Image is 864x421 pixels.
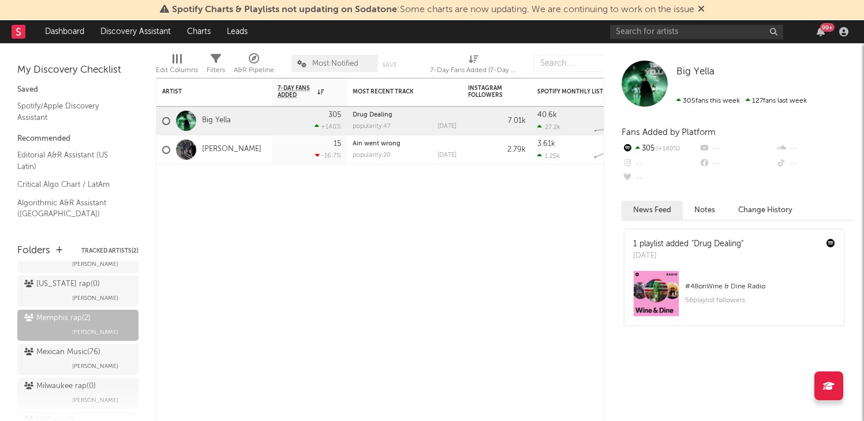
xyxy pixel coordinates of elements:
span: 305 fans this week [676,97,740,104]
span: +140 % [654,146,680,152]
div: Edit Columns [156,49,198,82]
button: 99+ [817,27,825,36]
div: -- [698,156,775,171]
span: 7-Day Fans Added [278,85,315,99]
a: Big Yella [202,116,231,126]
a: [US_STATE] rap(0)[PERSON_NAME] [17,276,139,307]
div: Recommended [17,132,139,146]
a: Dashboard [37,20,92,43]
div: 7-Day Fans Added (7-Day Fans Added) [430,63,517,77]
span: Spotify Charts & Playlists not updating on Sodatone [172,5,397,14]
div: Milwaukee rap ( 0 ) [24,379,96,393]
span: Most Notified [312,60,358,67]
div: Drug Dealing [353,112,457,118]
button: Change History [727,201,804,220]
svg: Chart title [589,107,641,136]
div: -- [622,171,698,186]
a: Ain went wrong [353,141,401,147]
div: 2.79k [507,146,526,153]
div: Ain went wrong [353,141,457,147]
div: Mexican Music ( 76 ) [24,345,100,359]
a: Spotify/Apple Discovery Assistant [17,100,127,123]
div: 99 + [820,23,835,32]
div: 7.01k [508,117,526,125]
a: Charts [179,20,219,43]
div: Folders [17,244,50,258]
div: [US_STATE] rap ( 0 ) [24,277,100,291]
a: Critical Algo Chart / LatAm [17,178,127,191]
span: : Some charts are now updating. We are continuing to work on the issue [172,5,694,14]
div: Spotify Monthly Listeners [537,88,624,95]
button: Notes [683,201,727,220]
a: Big Yella [676,66,715,78]
a: Discovery Assistant [92,20,179,43]
svg: Chart title [589,136,641,164]
div: 1 playlist added [633,238,743,250]
div: A&R Pipeline [234,63,274,77]
div: -- [622,156,698,171]
div: Most Recent Track [353,88,439,95]
input: Search... [534,55,620,72]
div: 56 playlist followers [685,294,835,307]
a: Memphis rap(2)[PERSON_NAME] [17,310,139,341]
div: 7-Day Fans Added (7-Day Fans Added) [430,49,517,82]
div: -- [776,156,852,171]
div: -- [776,141,852,156]
span: [PERSON_NAME] [72,359,118,373]
a: Editorial A&R Assistant (US Latin) [17,149,127,172]
div: 305 [328,111,341,119]
div: [DATE] [633,250,743,262]
a: Milwaukee rap(0)[PERSON_NAME] [17,378,139,409]
div: popularity: 20 [353,152,391,159]
div: -16.7 % [315,152,341,159]
div: # 48 on Wine & Dine Radio [685,280,835,294]
div: 15 [334,140,341,148]
a: "Drug Dealing" [691,240,743,248]
button: Tracked Artists(2) [81,248,139,254]
div: [DATE] [437,123,457,130]
div: Filters [207,63,225,77]
div: -- [698,141,775,156]
div: popularity: 47 [353,123,391,130]
span: [PERSON_NAME] [72,393,118,407]
a: [PERSON_NAME] [202,145,261,155]
div: 3.61k [537,140,555,148]
span: Dismiss [698,5,705,14]
a: Algorithmic A&R Assistant ([GEOGRAPHIC_DATA]) [17,197,127,220]
div: 305 [622,141,698,156]
span: [PERSON_NAME] [72,257,118,271]
div: 1.25k [537,152,560,160]
span: Big Yella [676,67,715,77]
button: News Feed [622,201,683,220]
span: Fans Added by Platform [622,128,716,137]
div: 27.2k [537,123,560,131]
a: Leads [219,20,256,43]
div: Artist [162,88,249,95]
span: [PERSON_NAME] [72,291,118,305]
div: Saved [17,83,139,97]
div: Edit Columns [156,63,198,77]
span: 127 fans last week [676,97,807,104]
a: Drug Dealing [353,112,392,118]
input: Search for artists [610,25,783,39]
button: Save [382,62,397,68]
div: A&R Pipeline [234,49,274,82]
div: Filters [207,49,225,82]
a: Mexican Music(76)[PERSON_NAME] [17,344,139,375]
div: [DATE] [437,152,457,159]
a: #48onWine & Dine Radio56playlist followers [624,270,844,325]
div: Instagram Followers [468,85,508,99]
div: My Discovery Checklist [17,63,139,77]
div: 40.6k [537,111,557,119]
span: [PERSON_NAME] [72,325,118,339]
div: +140 % [315,123,341,130]
div: Memphis rap ( 2 ) [24,311,91,325]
